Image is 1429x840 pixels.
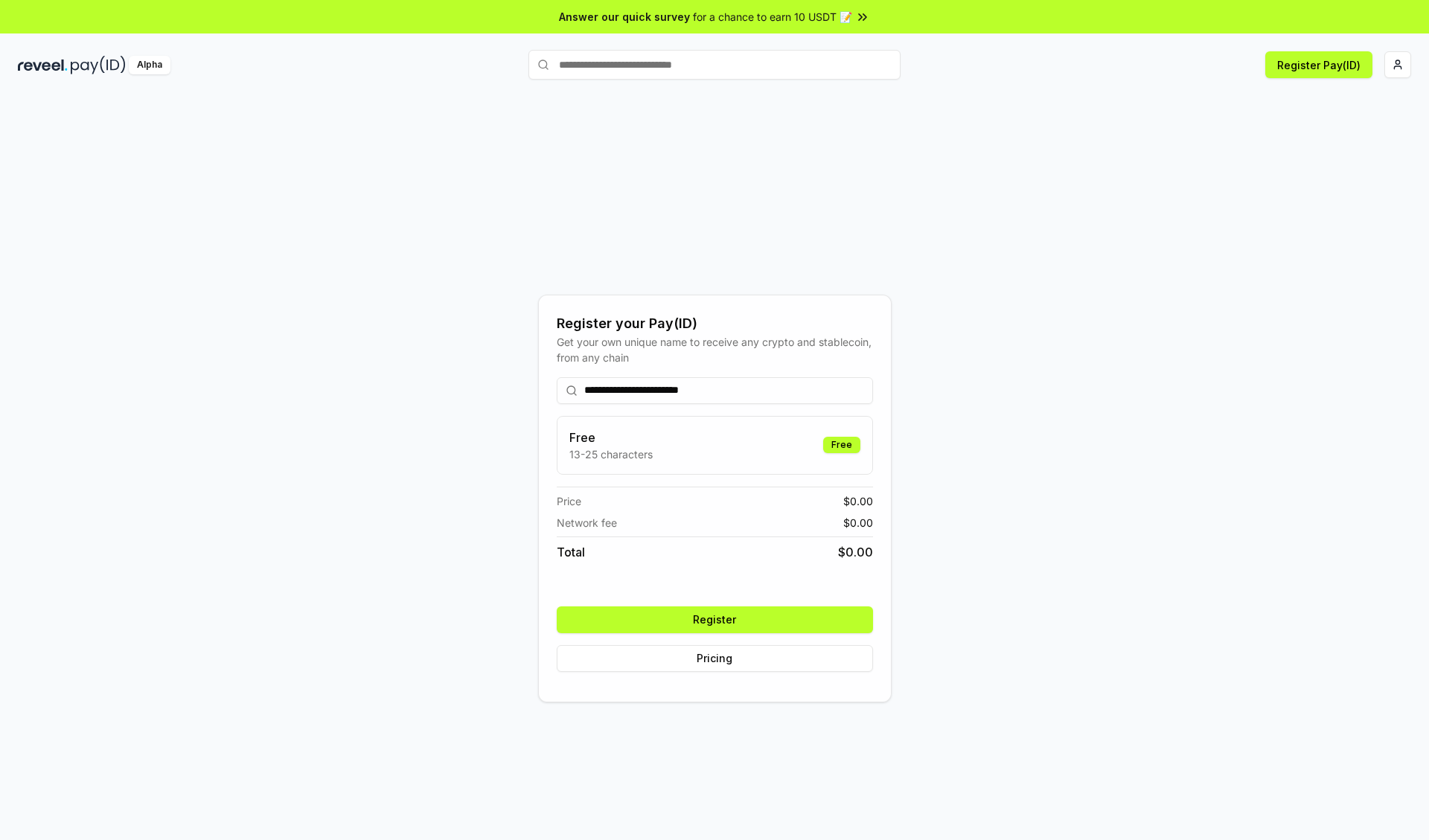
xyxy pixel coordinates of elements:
[559,9,690,25] span: Answer our quick survey
[569,429,653,446] h3: Free
[557,606,873,633] button: Register
[557,313,873,334] div: Register your Pay(ID)
[557,543,585,561] span: Total
[838,543,873,561] span: $ 0.00
[18,56,68,74] img: reveel_dark
[843,493,873,509] span: $ 0.00
[557,334,873,365] div: Get your own unique name to receive any crypto and stablecoin, from any chain
[557,493,581,509] span: Price
[693,9,852,25] span: for a chance to earn 10 USDT 📝
[823,437,860,453] div: Free
[1265,51,1372,78] button: Register Pay(ID)
[569,446,653,462] p: 13-25 characters
[129,56,170,74] div: Alpha
[557,645,873,672] button: Pricing
[557,515,617,530] span: Network fee
[843,515,873,530] span: $ 0.00
[71,56,126,74] img: pay_id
